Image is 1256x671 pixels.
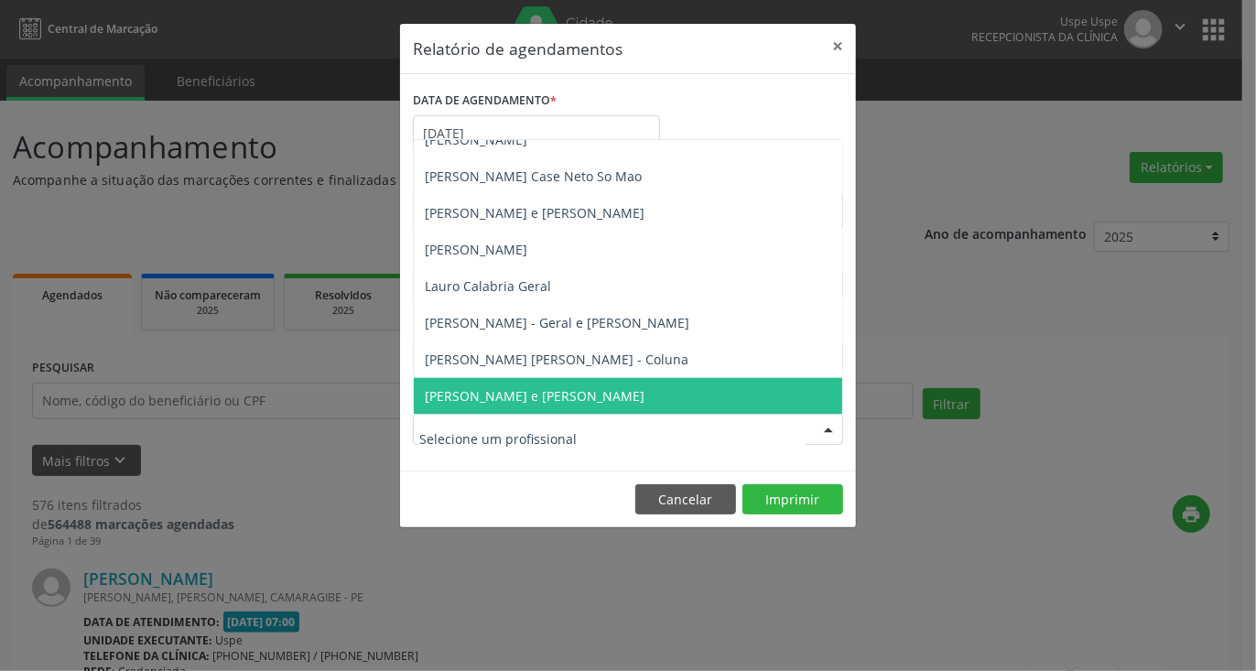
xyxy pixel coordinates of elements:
span: [PERSON_NAME] [PERSON_NAME] - Coluna [425,351,688,368]
button: Cancelar [635,484,736,515]
span: [PERSON_NAME] Case Neto So Mao [425,168,642,185]
label: DATA DE AGENDAMENTO [413,87,557,115]
span: [PERSON_NAME] [425,241,527,258]
h5: Relatório de agendamentos [413,37,623,60]
span: [PERSON_NAME] e [PERSON_NAME] [425,204,644,222]
span: [PERSON_NAME] - Geral e [PERSON_NAME] [425,314,689,331]
button: Close [819,24,856,69]
button: Imprimir [742,484,843,515]
span: Lauro Calabria Geral [425,277,551,295]
span: [PERSON_NAME] [425,131,527,148]
span: [PERSON_NAME] e [PERSON_NAME] [425,387,644,405]
input: Selecione um profissional [419,420,806,457]
input: Selecione uma data ou intervalo [413,115,660,152]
